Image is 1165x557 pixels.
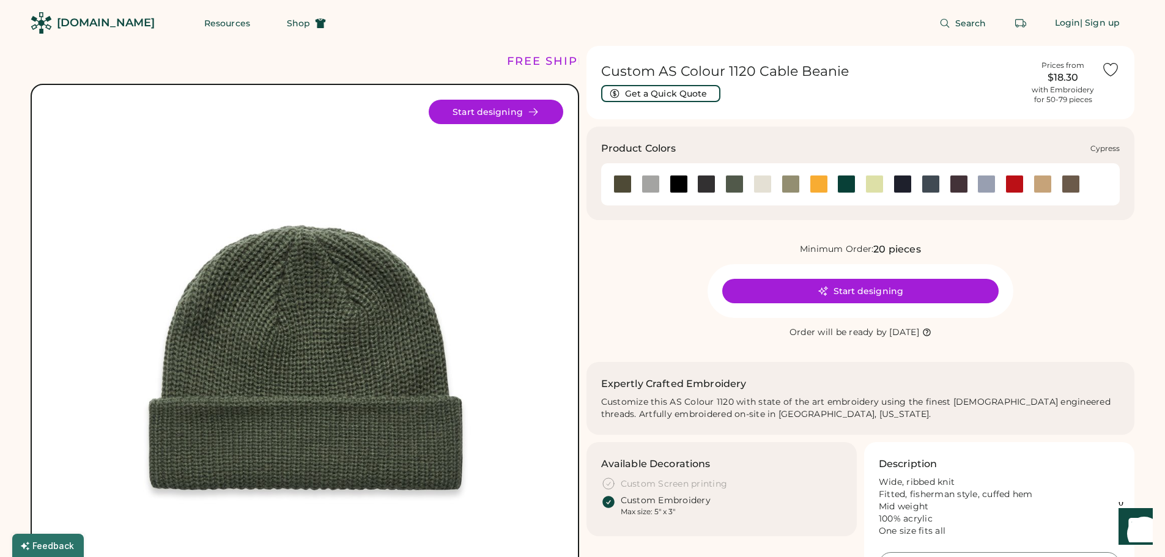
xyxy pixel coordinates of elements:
h2: Expertly Crafted Embroidery [601,377,747,391]
div: [DATE] [889,326,919,339]
div: Customize this AS Colour 1120 with state of the art embroidery using the finest [DEMOGRAPHIC_DATA... [601,396,1120,421]
div: Order will be ready by [790,326,887,339]
div: Custom Embroidery [621,495,711,507]
span: Search [955,19,986,28]
div: Cypress [1090,144,1120,153]
button: Search [925,11,1001,35]
div: Wide, ribbed knit Fitted, fisherman style, cuffed hem Mid weight 100% acrylic One size fits all [879,476,1120,537]
div: [DOMAIN_NAME] [57,15,155,31]
iframe: Front Chat [1107,502,1159,555]
div: Minimum Order: [800,243,874,256]
div: 20 pieces [873,242,920,257]
h3: Product Colors [601,141,676,156]
button: Start designing [722,279,999,303]
div: Custom Screen printing [621,478,728,490]
h1: Custom AS Colour 1120 Cable Beanie [601,63,1025,80]
h3: Description [879,457,938,471]
div: | Sign up [1080,17,1120,29]
button: Start designing [429,100,563,124]
div: with Embroidery for 50-79 pieces [1032,85,1094,105]
div: Max size: 5" x 3" [621,507,675,517]
button: Shop [272,11,341,35]
div: $18.30 [1032,70,1094,85]
div: Prices from [1041,61,1084,70]
button: Retrieve an order [1008,11,1033,35]
div: FREE SHIPPING [507,53,612,70]
button: Resources [190,11,265,35]
button: Get a Quick Quote [601,85,720,102]
span: Shop [287,19,310,28]
h3: Available Decorations [601,457,711,471]
div: Login [1055,17,1081,29]
img: Rendered Logo - Screens [31,12,52,34]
